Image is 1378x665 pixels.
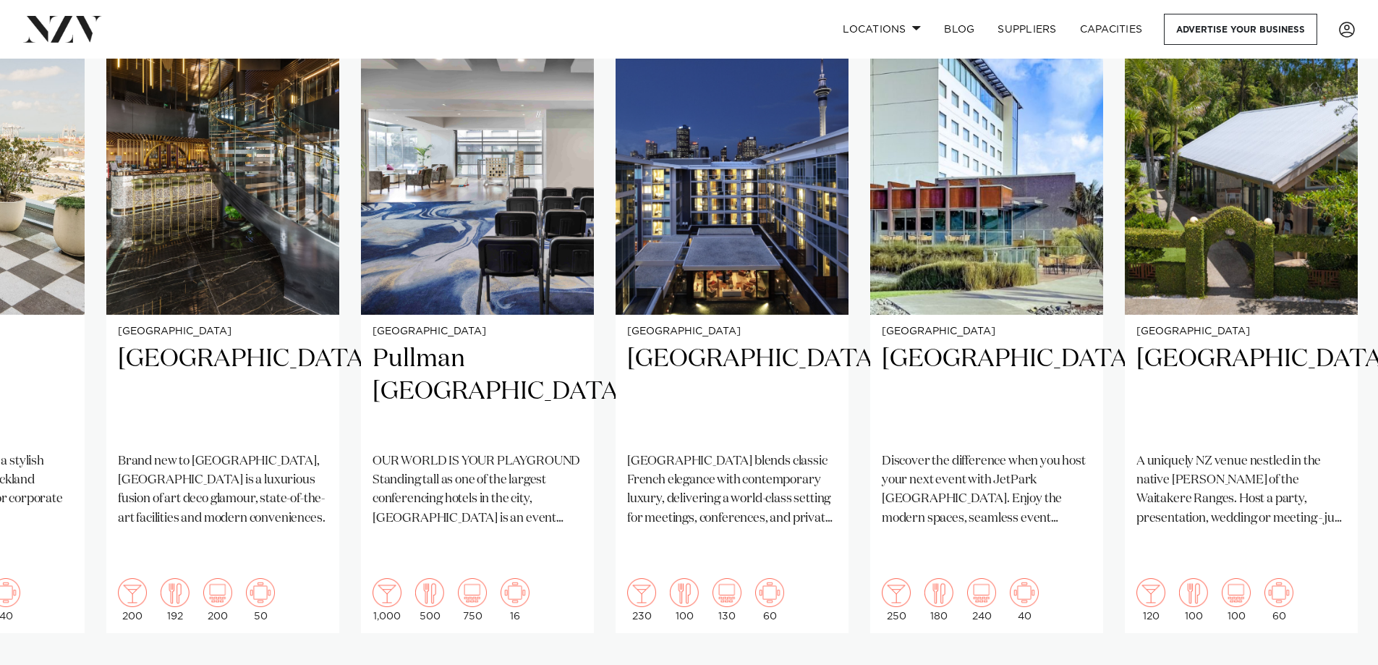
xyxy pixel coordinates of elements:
[1179,578,1208,622] div: 100
[882,578,911,622] div: 250
[1136,326,1346,337] small: [GEOGRAPHIC_DATA]
[932,14,986,45] a: BLOG
[458,578,487,607] img: theatre.png
[246,578,275,607] img: meeting.png
[882,326,1092,337] small: [GEOGRAPHIC_DATA]
[1264,578,1293,607] img: meeting.png
[1164,14,1317,45] a: Advertise your business
[670,578,699,622] div: 100
[967,578,996,622] div: 240
[670,578,699,607] img: dining.png
[986,14,1068,45] a: SUPPLIERS
[755,578,784,622] div: 60
[118,578,147,622] div: 200
[713,578,741,607] img: theatre.png
[361,2,594,633] swiper-slide: 15 / 29
[23,16,102,42] img: nzv-logo.png
[1179,578,1208,607] img: dining.png
[627,343,837,441] h2: [GEOGRAPHIC_DATA]
[373,578,401,607] img: cocktail.png
[1068,14,1154,45] a: Capacities
[1010,578,1039,622] div: 40
[1264,578,1293,622] div: 60
[118,326,328,337] small: [GEOGRAPHIC_DATA]
[1136,452,1346,528] p: A uniquely NZ venue nestled in the native [PERSON_NAME] of the Waitakere Ranges. Host a party, pr...
[831,14,932,45] a: Locations
[627,578,656,622] div: 230
[627,452,837,528] p: [GEOGRAPHIC_DATA] blends classic French elegance with contemporary luxury, delivering a world-cla...
[161,578,190,607] img: dining.png
[106,2,339,633] swiper-slide: 14 / 29
[1125,2,1358,633] swiper-slide: 18 / 29
[118,452,328,528] p: Brand new to [GEOGRAPHIC_DATA], [GEOGRAPHIC_DATA] is a luxurious fusion of art deco glamour, stat...
[415,578,444,607] img: dining.png
[203,578,232,607] img: theatre.png
[1125,2,1358,633] a: [GEOGRAPHIC_DATA] [GEOGRAPHIC_DATA] A uniquely NZ venue nestled in the native [PERSON_NAME] of th...
[1222,578,1251,622] div: 100
[924,578,953,622] div: 180
[713,578,741,622] div: 130
[118,578,147,607] img: cocktail.png
[106,2,339,633] a: [GEOGRAPHIC_DATA] [GEOGRAPHIC_DATA] Brand new to [GEOGRAPHIC_DATA], [GEOGRAPHIC_DATA] is a luxuri...
[373,578,401,622] div: 1,000
[373,326,582,337] small: [GEOGRAPHIC_DATA]
[373,343,582,441] h2: Pullman [GEOGRAPHIC_DATA]
[373,452,582,528] p: OUR WORLD IS YOUR PLAYGROUND Standing tall as one of the largest conferencing hotels in the city,...
[1136,578,1165,622] div: 120
[1136,578,1165,607] img: cocktail.png
[882,452,1092,528] p: Discover the difference when you host your next event with JetPark [GEOGRAPHIC_DATA]. Enjoy the m...
[627,326,837,337] small: [GEOGRAPHIC_DATA]
[246,578,275,622] div: 50
[1010,578,1039,607] img: meeting.png
[882,578,911,607] img: cocktail.png
[501,578,529,607] img: meeting.png
[870,2,1103,633] a: [GEOGRAPHIC_DATA] [GEOGRAPHIC_DATA] Discover the difference when you host your next event with Je...
[1136,343,1346,441] h2: [GEOGRAPHIC_DATA]
[882,343,1092,441] h2: [GEOGRAPHIC_DATA]
[924,578,953,607] img: dining.png
[501,578,529,622] div: 16
[870,2,1103,633] swiper-slide: 17 / 29
[967,578,996,607] img: theatre.png
[415,578,444,622] div: 500
[1222,578,1251,607] img: theatre.png
[627,578,656,607] img: cocktail.png
[203,578,232,622] div: 200
[616,2,849,633] a: Sofitel Auckland Viaduct Harbour hotel venue [GEOGRAPHIC_DATA] [GEOGRAPHIC_DATA] [GEOGRAPHIC_DATA...
[118,343,328,441] h2: [GEOGRAPHIC_DATA]
[458,578,487,622] div: 750
[616,2,849,633] swiper-slide: 16 / 29
[161,578,190,622] div: 192
[616,2,849,315] img: Sofitel Auckland Viaduct Harbour hotel venue
[755,578,784,607] img: meeting.png
[361,2,594,633] a: [GEOGRAPHIC_DATA] Pullman [GEOGRAPHIC_DATA] OUR WORLD IS YOUR PLAYGROUND Standing tall as one of ...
